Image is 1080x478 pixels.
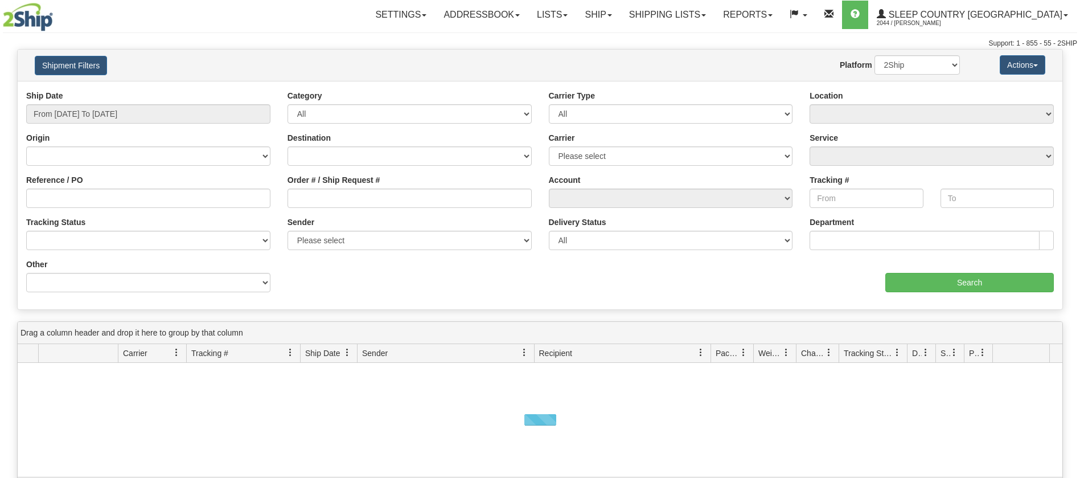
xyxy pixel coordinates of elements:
a: Shipping lists [621,1,714,29]
span: Weight [758,348,782,359]
a: Ship [576,1,620,29]
label: Carrier Type [549,90,595,101]
input: From [810,189,923,208]
label: Platform [840,59,872,71]
a: Delivery Status filter column settings [916,343,935,362]
label: Department [810,216,854,228]
span: 2044 / [PERSON_NAME] [877,18,962,29]
label: Delivery Status [549,216,606,228]
a: Charge filter column settings [819,343,839,362]
label: Other [26,259,47,270]
span: Carrier [123,348,147,359]
input: Search [885,273,1054,292]
a: Settings [367,1,435,29]
label: Tracking Status [26,216,85,228]
a: Carrier filter column settings [167,343,186,362]
label: Carrier [549,132,575,144]
label: Origin [26,132,50,144]
label: Order # / Ship Request # [288,174,380,186]
span: Ship Date [305,348,340,359]
a: Lists [528,1,576,29]
a: Reports [714,1,781,29]
label: Service [810,132,838,144]
a: Tracking Status filter column settings [888,343,907,362]
span: Charge [801,348,825,359]
span: Recipient [539,348,572,359]
label: Reference / PO [26,174,83,186]
button: Shipment Filters [35,56,107,75]
a: Sender filter column settings [515,343,534,362]
a: Addressbook [435,1,528,29]
span: Tracking # [191,348,228,359]
span: Tracking Status [844,348,893,359]
span: Packages [716,348,740,359]
span: Sender [362,348,388,359]
label: Destination [288,132,331,144]
label: Sender [288,216,314,228]
a: Sleep Country [GEOGRAPHIC_DATA] 2044 / [PERSON_NAME] [868,1,1077,29]
a: Pickup Status filter column settings [973,343,992,362]
span: Delivery Status [912,348,922,359]
span: Pickup Status [969,348,979,359]
span: Shipment Issues [941,348,950,359]
a: Weight filter column settings [777,343,796,362]
button: Actions [1000,55,1045,75]
label: Ship Date [26,90,63,101]
div: grid grouping header [18,322,1062,344]
a: Recipient filter column settings [691,343,711,362]
a: Packages filter column settings [734,343,753,362]
a: Ship Date filter column settings [338,343,357,362]
a: Tracking # filter column settings [281,343,300,362]
iframe: chat widget [1054,181,1079,297]
label: Category [288,90,322,101]
label: Account [549,174,581,186]
a: Shipment Issues filter column settings [945,343,964,362]
img: logo2044.jpg [3,3,53,31]
input: To [941,189,1054,208]
label: Tracking # [810,174,849,186]
span: Sleep Country [GEOGRAPHIC_DATA] [886,10,1062,19]
div: Support: 1 - 855 - 55 - 2SHIP [3,39,1077,48]
label: Location [810,90,843,101]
